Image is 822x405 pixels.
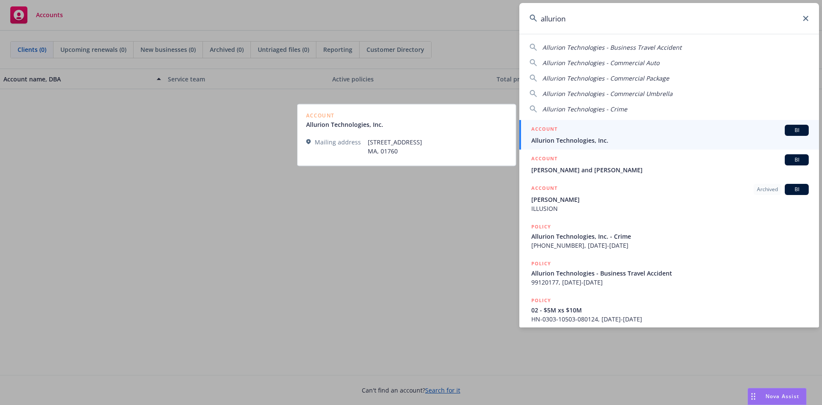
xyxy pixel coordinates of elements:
[757,186,778,193] span: Archived
[519,120,819,150] a: ACCOUNTBIAllurion Technologies, Inc.
[519,179,819,218] a: ACCOUNTArchivedBI[PERSON_NAME]ILLUSION
[531,306,809,315] span: 02 - $5M xs $10M
[531,222,551,231] h5: POLICY
[531,241,809,250] span: [PHONE_NUMBER], [DATE]-[DATE]
[519,291,819,328] a: POLICY02 - $5M xs $10MHN-0303-10503-080124, [DATE]-[DATE]
[531,278,809,287] span: 99120177, [DATE]-[DATE]
[531,232,809,241] span: Allurion Technologies, Inc. - Crime
[531,184,557,194] h5: ACCOUNT
[531,154,557,165] h5: ACCOUNT
[788,126,805,134] span: BI
[531,259,551,268] h5: POLICY
[531,204,809,213] span: ILLUSION
[542,74,669,82] span: Allurion Technologies - Commercial Package
[531,165,809,174] span: [PERSON_NAME] and [PERSON_NAME]
[531,125,557,135] h5: ACCOUNT
[531,315,809,324] span: HN-0303-10503-080124, [DATE]-[DATE]
[542,59,659,67] span: Allurion Technologies - Commercial Auto
[788,156,805,164] span: BI
[542,90,673,98] span: Allurion Technologies - Commercial Umbrella
[519,218,819,255] a: POLICYAllurion Technologies, Inc. - Crime[PHONE_NUMBER], [DATE]-[DATE]
[519,3,819,34] input: Search...
[531,136,809,145] span: Allurion Technologies, Inc.
[542,43,682,51] span: Allurion Technologies - Business Travel Accident
[748,388,807,405] button: Nova Assist
[519,150,819,179] a: ACCOUNTBI[PERSON_NAME] and [PERSON_NAME]
[788,186,805,193] span: BI
[531,296,551,305] h5: POLICY
[519,255,819,291] a: POLICYAllurion Technologies - Business Travel Accident99120177, [DATE]-[DATE]
[765,393,799,400] span: Nova Assist
[531,195,809,204] span: [PERSON_NAME]
[542,105,627,113] span: Allurion Technologies - Crime
[748,388,759,405] div: Drag to move
[531,269,809,278] span: Allurion Technologies - Business Travel Accident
